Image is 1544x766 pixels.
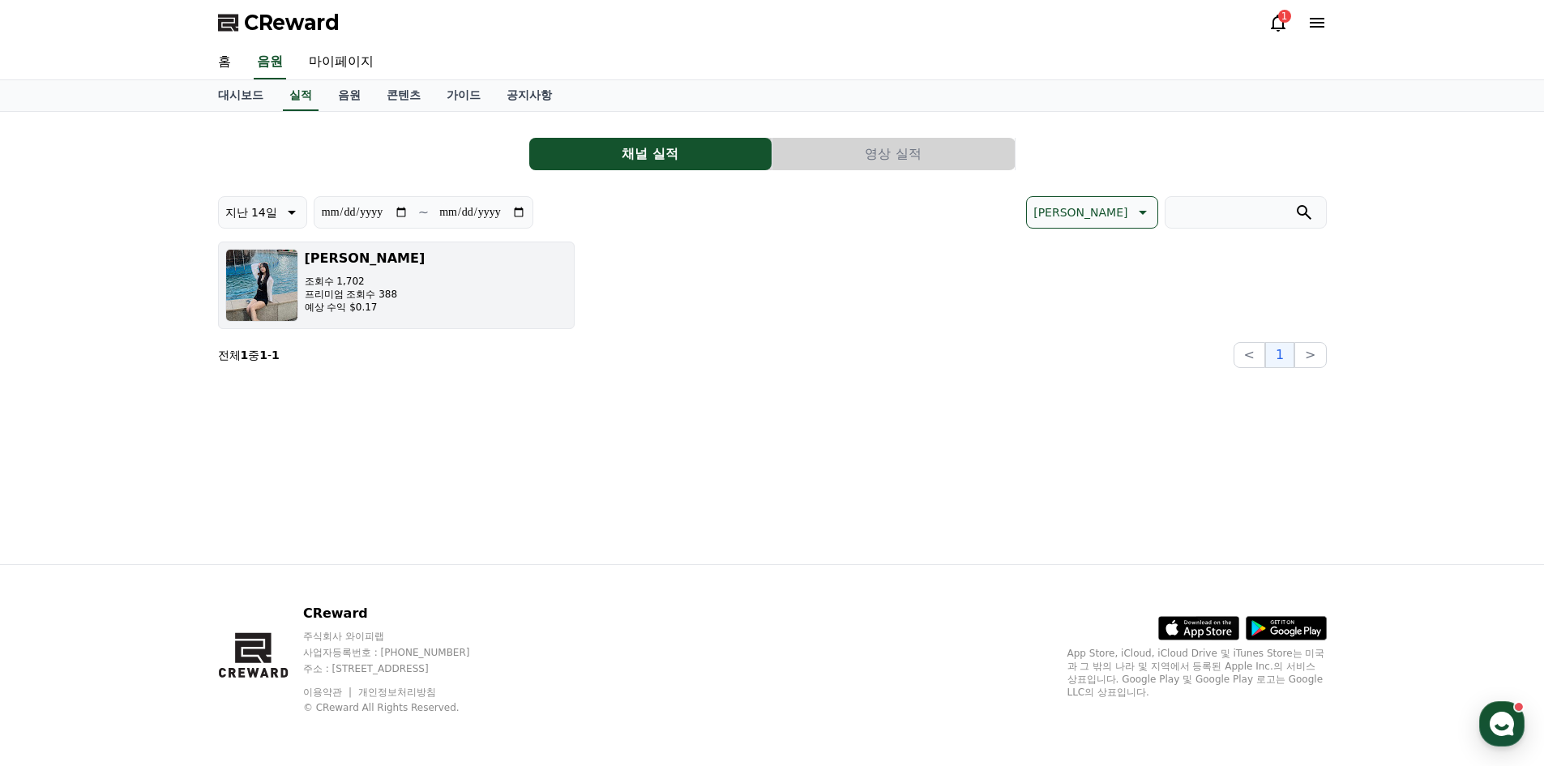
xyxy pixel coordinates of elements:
[1268,13,1288,32] a: 1
[107,514,209,554] a: 대화
[303,687,354,698] a: 이용약관
[1026,196,1157,229] button: [PERSON_NAME]
[259,349,267,362] strong: 1
[434,80,494,111] a: 가이드
[772,138,1015,170] button: 영상 실적
[305,249,426,268] h3: [PERSON_NAME]
[148,539,168,552] span: 대화
[374,80,434,111] a: 콘텐츠
[529,138,772,170] button: 채널 실적
[209,514,311,554] a: 설정
[1234,342,1265,368] button: <
[225,249,298,322] img: 미미 ​Mimi
[244,10,340,36] span: CReward
[1294,342,1326,368] button: >
[494,80,565,111] a: 공지사항
[1033,201,1127,224] p: [PERSON_NAME]
[358,687,436,698] a: 개인정보처리방침
[205,80,276,111] a: 대시보드
[418,203,429,222] p: ~
[241,349,249,362] strong: 1
[218,196,307,229] button: 지난 14일
[254,45,286,79] a: 음원
[218,242,575,329] button: [PERSON_NAME] 조회수 1,702 프리미엄 조회수 388 예상 수익 $0.17
[305,301,426,314] p: 예상 수익 $0.17
[305,288,426,301] p: 프리미엄 조회수 388
[225,201,277,224] p: 지난 14일
[1265,342,1294,368] button: 1
[218,347,280,363] p: 전체 중 -
[305,275,426,288] p: 조회수 1,702
[283,80,319,111] a: 실적
[205,45,244,79] a: 홈
[296,45,387,79] a: 마이페이지
[250,538,270,551] span: 설정
[303,630,501,643] p: 주식회사 와이피랩
[51,538,61,551] span: 홈
[1067,647,1327,699] p: App Store, iCloud, iCloud Drive 및 iTunes Store는 미국과 그 밖의 나라 및 지역에서 등록된 Apple Inc.의 서비스 상표입니다. Goo...
[303,646,501,659] p: 사업자등록번호 : [PHONE_NUMBER]
[325,80,374,111] a: 음원
[303,604,501,623] p: CReward
[1278,10,1291,23] div: 1
[218,10,340,36] a: CReward
[272,349,280,362] strong: 1
[5,514,107,554] a: 홈
[529,138,772,170] a: 채널 실적
[303,701,501,714] p: © CReward All Rights Reserved.
[303,662,501,675] p: 주소 : [STREET_ADDRESS]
